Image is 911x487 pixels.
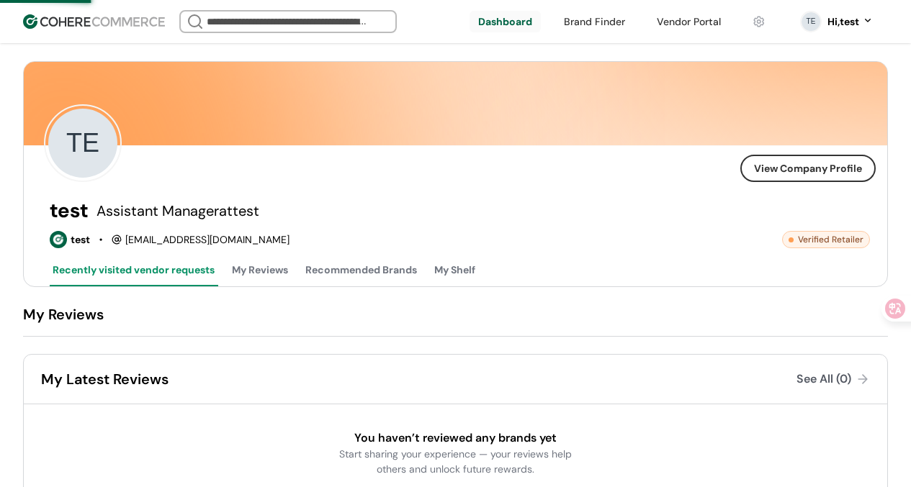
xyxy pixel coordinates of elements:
[50,199,88,222] div: test
[50,231,67,248] img: test logo
[796,370,851,388] div: See All (0)
[827,14,874,29] button: Hi,test
[740,155,876,182] button: View Company Profile
[219,201,233,220] span: at
[50,231,90,248] div: test
[112,232,290,247] div: [EMAIL_ADDRESS][DOMAIN_NAME]
[50,257,217,286] button: Recently visited vendor requests
[329,447,583,477] div: Start sharing your experience — your reviews help others and unlock future rewards.
[97,199,259,222] div: Assistant Manager test
[800,11,822,32] svg: 0 percent
[302,257,420,286] button: Recommended Brands
[354,429,557,447] div: You haven’t reviewed any brands yet
[229,257,291,286] button: My Reviews
[44,104,122,182] svg: 0 percent
[431,257,478,286] button: My Shelf
[23,14,165,29] img: Cohere Logo
[41,369,169,389] div: My Latest Reviews
[782,231,870,248] div: Verified Retailer
[23,304,104,324] div: My Reviews
[827,14,859,29] div: Hi, test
